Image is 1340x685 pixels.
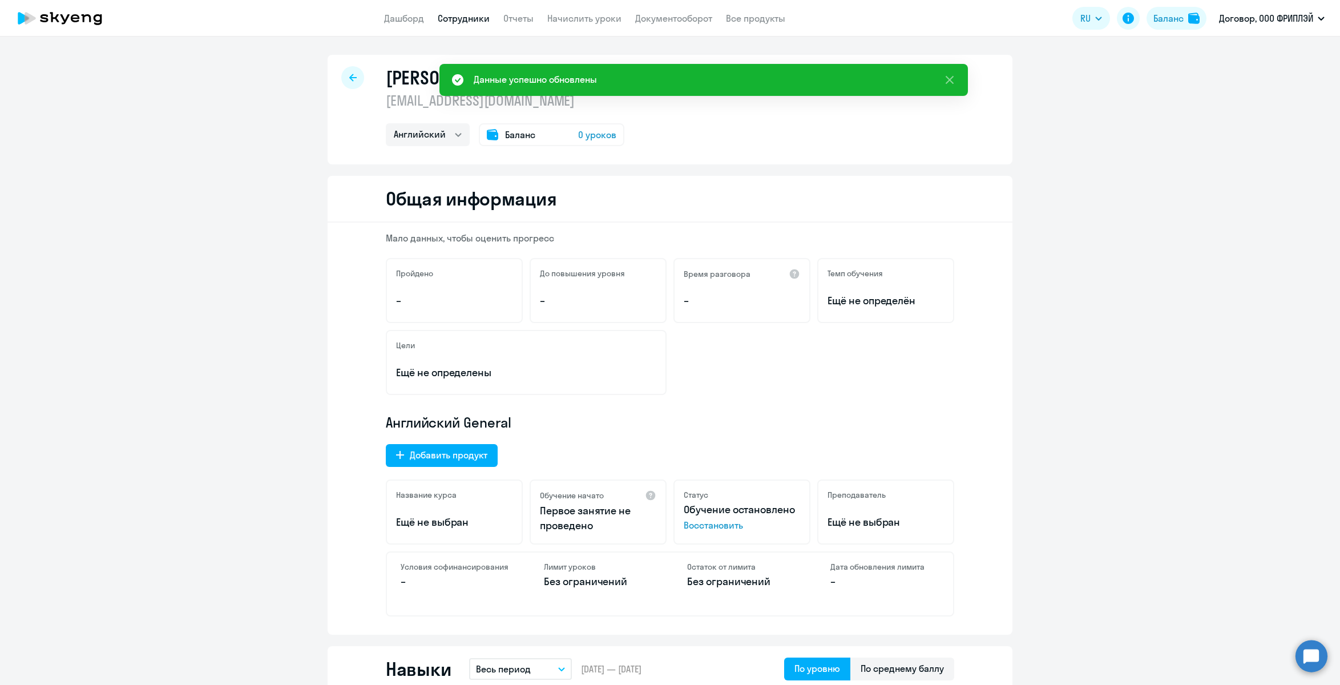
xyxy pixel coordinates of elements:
[386,413,511,432] span: Английский General
[684,293,800,308] p: –
[386,187,556,210] h2: Общая информация
[684,518,800,532] span: Восстановить
[828,293,944,308] span: Ещё не определён
[503,13,534,24] a: Отчеты
[1219,11,1313,25] p: Договор, ООО ФРИПЛЭЙ
[386,658,451,680] h2: Навыки
[396,293,512,308] p: –
[687,562,796,572] h4: Остаток от лимита
[505,128,535,142] span: Баланс
[1188,13,1200,24] img: balance
[386,232,954,244] p: Мало данных, чтобы оценить прогресс
[828,515,944,530] p: Ещё не выбран
[861,662,944,675] div: По среднему баллу
[474,72,597,86] div: Данные успешно обновлены
[1147,7,1206,30] button: Балансbalance
[1153,11,1184,25] div: Баланс
[386,444,498,467] button: Добавить продукт
[1072,7,1110,30] button: RU
[438,13,490,24] a: Сотрудники
[684,269,750,279] h5: Время разговора
[544,562,653,572] h4: Лимит уроков
[540,490,604,501] h5: Обучение начато
[396,340,415,350] h5: Цели
[578,128,616,142] span: 0 уроков
[396,490,457,500] h5: Название курса
[684,490,708,500] h5: Статус
[410,448,487,462] div: Добавить продукт
[830,574,939,589] p: –
[830,562,939,572] h4: Дата обновления лимита
[396,365,656,380] p: Ещё не определены
[726,13,785,24] a: Все продукты
[386,66,507,89] h1: [PERSON_NAME]
[396,268,433,279] h5: Пройдено
[401,574,510,589] p: –
[544,574,653,589] p: Без ограничений
[794,662,840,675] div: По уровню
[540,503,656,533] p: Первое занятие не проведено
[540,293,656,308] p: –
[635,13,712,24] a: Документооборот
[581,663,641,675] span: [DATE] — [DATE]
[1080,11,1091,25] span: RU
[547,13,621,24] a: Начислить уроки
[476,662,531,676] p: Весь период
[540,268,625,279] h5: До повышения уровня
[1213,5,1330,32] button: Договор, ООО ФРИПЛЭЙ
[828,490,886,500] h5: Преподаватель
[687,574,796,589] p: Без ограничений
[401,562,510,572] h4: Условия софинансирования
[684,503,795,516] span: Обучение остановлено
[384,13,424,24] a: Дашборд
[386,91,624,110] p: [EMAIL_ADDRESS][DOMAIN_NAME]
[396,515,512,530] p: Ещё не выбран
[469,658,572,680] button: Весь период
[828,268,883,279] h5: Темп обучения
